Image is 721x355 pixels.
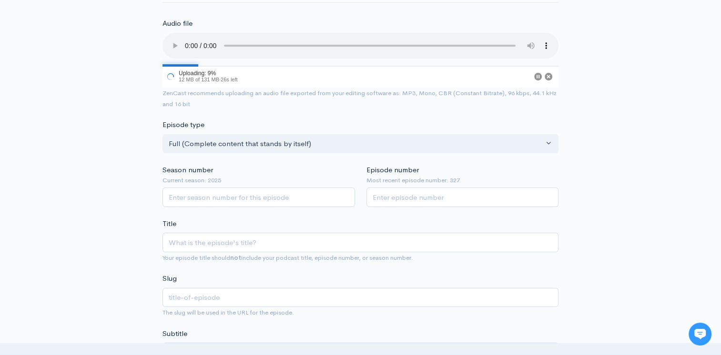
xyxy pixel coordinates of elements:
input: Search articles [28,179,170,198]
input: title-of-episode [162,288,559,307]
label: Season number [162,165,213,176]
input: Enter episode number [366,187,559,207]
h1: Hi 👋 [14,46,176,61]
div: Uploading [162,66,239,88]
label: Title [162,218,176,229]
input: Enter season number for this episode [162,187,355,207]
button: Pause [534,73,542,80]
strong: not [230,254,241,262]
small: The slug will be used in the URL for the episode. [162,308,294,316]
small: ZenCast recommends uploading an audio file exported from your editing software as: MP3, Mono, CBR... [162,89,557,108]
div: Uploading: 9% [179,70,238,76]
span: 12 MB of 131 MB · 26s left [179,77,238,82]
h2: Just let us know if you need anything and we'll be happy to help! 🙂 [14,63,176,109]
button: Full (Complete content that stands by itself) [162,134,559,154]
label: Audio file [162,18,193,29]
small: Current season: 2025 [162,176,355,185]
label: Episode number [366,165,419,176]
label: Subtitle [162,328,187,339]
small: Your episode title should include your podcast title, episode number, or season number. [162,254,413,262]
p: Find an answer quickly [13,163,178,175]
label: Slug [162,273,177,284]
input: What is the episode's title? [162,233,559,252]
small: Most recent episode number: 327 [366,176,559,185]
div: Full (Complete content that stands by itself) [169,138,544,149]
label: Episode type [162,119,204,130]
button: New conversation [15,126,176,145]
iframe: gist-messenger-bubble-iframe [689,323,711,345]
button: Cancel [545,73,552,80]
span: New conversation [61,132,114,139]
